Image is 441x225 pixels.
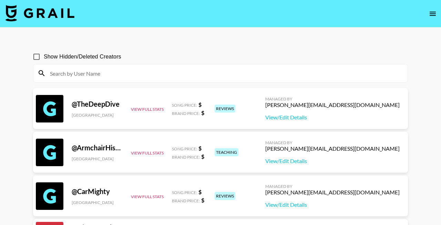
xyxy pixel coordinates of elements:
div: @ CarMighty [72,187,123,196]
a: View/Edit Details [265,158,400,164]
img: Grail Talent [6,5,74,21]
div: reviews [215,105,235,112]
div: [PERSON_NAME][EMAIL_ADDRESS][DOMAIN_NAME] [265,189,400,196]
a: View/Edit Details [265,114,400,121]
span: Brand Price: [172,154,200,160]
strong: $ [201,109,204,116]
button: open drawer [426,7,440,21]
a: View/Edit Details [265,201,400,208]
span: Song Price: [172,103,197,108]
span: Brand Price: [172,198,200,203]
span: Song Price: [172,146,197,151]
div: reviews [215,192,235,200]
button: View Full Stats [131,107,164,112]
strong: $ [201,153,204,160]
div: [PERSON_NAME][EMAIL_ADDRESS][DOMAIN_NAME] [265,101,400,108]
strong: $ [198,101,202,108]
strong: $ [201,197,204,203]
div: [PERSON_NAME][EMAIL_ADDRESS][DOMAIN_NAME] [265,145,400,152]
button: View Full Stats [131,194,164,199]
div: @ ArmchairHistorian [72,143,123,152]
div: [GEOGRAPHIC_DATA] [72,112,123,118]
span: Brand Price: [172,111,200,116]
strong: $ [198,189,202,195]
strong: $ [198,145,202,151]
div: Managed By [265,140,400,145]
span: Song Price: [172,190,197,195]
div: @ TheDeepDive [72,100,123,108]
input: Search by User Name [46,68,403,79]
div: [GEOGRAPHIC_DATA] [72,156,123,161]
div: [GEOGRAPHIC_DATA] [72,200,123,205]
div: Managed By [265,184,400,189]
span: Show Hidden/Deleted Creators [44,53,121,61]
button: View Full Stats [131,150,164,156]
div: Managed By [265,96,400,101]
div: teaching [215,148,238,156]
